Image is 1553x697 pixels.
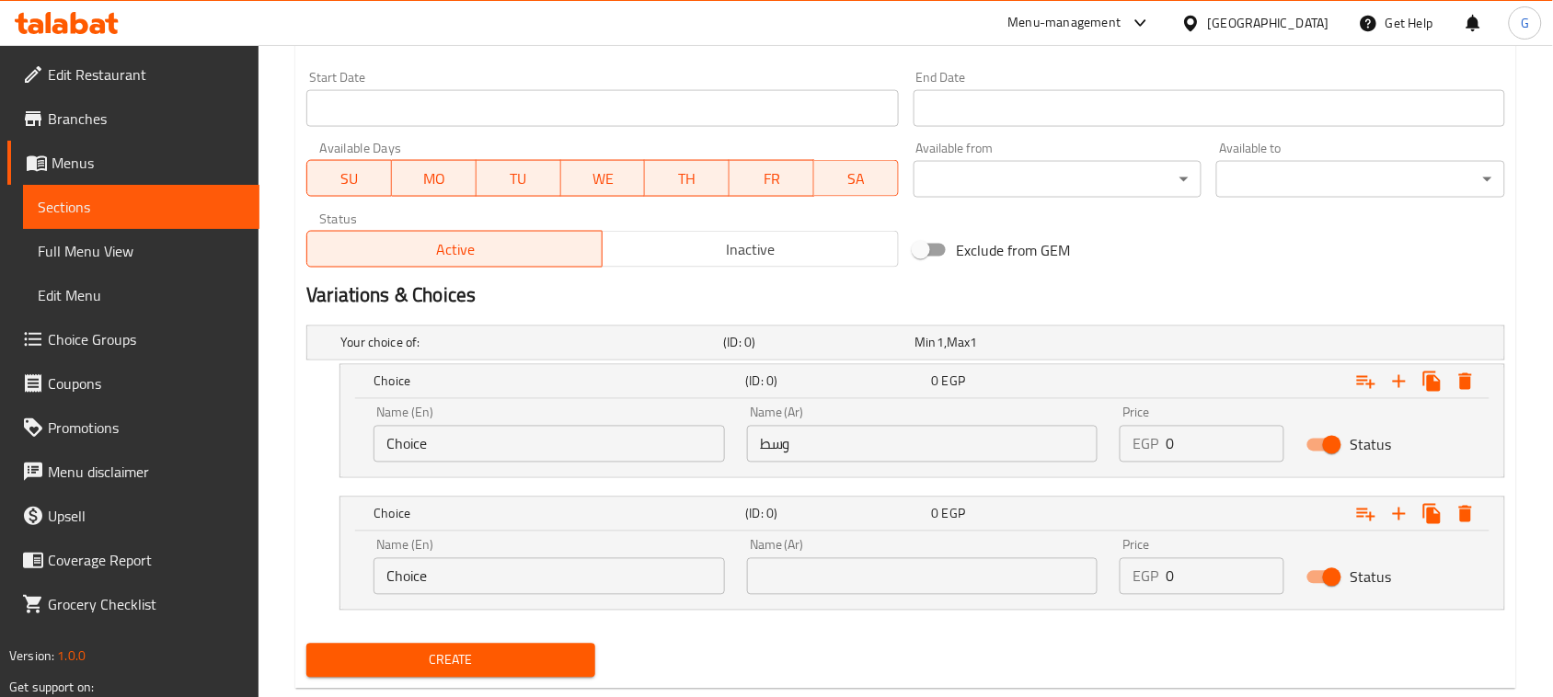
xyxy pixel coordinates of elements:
[1133,433,1158,455] p: EGP
[340,334,716,352] h5: Your choice of:
[1383,497,1416,531] button: Add new choice
[48,461,245,483] span: Menu disclaimer
[747,426,1099,463] input: Enter name Ar
[737,166,807,192] span: FR
[340,365,1504,398] div: Expand
[23,185,259,229] a: Sections
[7,317,259,361] a: Choice Groups
[7,361,259,406] a: Coupons
[48,505,245,527] span: Upsell
[915,331,937,355] span: Min
[307,326,1504,360] div: Expand
[48,549,245,571] span: Coverage Report
[7,450,259,494] a: Menu disclaimer
[1350,497,1383,531] button: Add choice group
[48,328,245,350] span: Choice Groups
[610,236,891,263] span: Inactive
[561,160,646,197] button: WE
[822,166,892,192] span: SA
[315,166,385,192] span: SU
[746,372,925,391] h5: (ID: 0)
[340,497,1504,531] div: Expand
[915,334,1099,352] div: ,
[730,160,814,197] button: FR
[947,331,970,355] span: Max
[399,166,469,192] span: MO
[645,160,730,197] button: TH
[306,282,1505,310] h2: Variations & Choices
[484,166,554,192] span: TU
[392,160,477,197] button: MO
[1383,365,1416,398] button: Add new choice
[306,160,392,197] button: SU
[306,231,603,268] button: Active
[7,52,259,97] a: Edit Restaurant
[932,502,939,526] span: 0
[1166,426,1284,463] input: Please enter price
[942,502,965,526] span: EGP
[7,406,259,450] a: Promotions
[38,240,245,262] span: Full Menu View
[374,372,738,391] h5: Choice
[971,331,978,355] span: 1
[569,166,638,192] span: WE
[7,97,259,141] a: Branches
[1449,497,1482,531] button: Delete Choice
[1008,12,1122,34] div: Menu-management
[48,63,245,86] span: Edit Restaurant
[321,649,581,672] span: Create
[1350,434,1391,456] span: Status
[23,229,259,273] a: Full Menu View
[1133,566,1158,588] p: EGP
[724,334,908,352] h5: (ID: 0)
[1521,13,1529,33] span: G
[7,582,259,626] a: Grocery Checklist
[1350,365,1383,398] button: Add choice group
[814,160,899,197] button: SA
[23,273,259,317] a: Edit Menu
[48,417,245,439] span: Promotions
[746,505,925,523] h5: (ID: 0)
[914,161,1202,198] div: ​
[374,505,738,523] h5: Choice
[602,231,898,268] button: Inactive
[374,558,725,595] input: Enter name En
[7,141,259,185] a: Menus
[306,644,595,678] button: Create
[57,644,86,668] span: 1.0.0
[1350,566,1391,588] span: Status
[1208,13,1329,33] div: [GEOGRAPHIC_DATA]
[942,370,965,394] span: EGP
[9,644,54,668] span: Version:
[48,372,245,394] span: Coupons
[1166,558,1284,595] input: Please enter price
[1416,365,1449,398] button: Clone new choice
[1216,161,1505,198] div: ​
[932,370,939,394] span: 0
[652,166,722,192] span: TH
[374,426,725,463] input: Enter name En
[477,160,561,197] button: TU
[48,108,245,130] span: Branches
[1449,365,1482,398] button: Delete Choice
[747,558,1099,595] input: Enter name Ar
[7,494,259,538] a: Upsell
[315,236,595,263] span: Active
[957,239,1071,261] span: Exclude from GEM
[52,152,245,174] span: Menus
[1416,497,1449,531] button: Clone new choice
[38,284,245,306] span: Edit Menu
[38,196,245,218] span: Sections
[48,593,245,615] span: Grocery Checklist
[937,331,944,355] span: 1
[7,538,259,582] a: Coverage Report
